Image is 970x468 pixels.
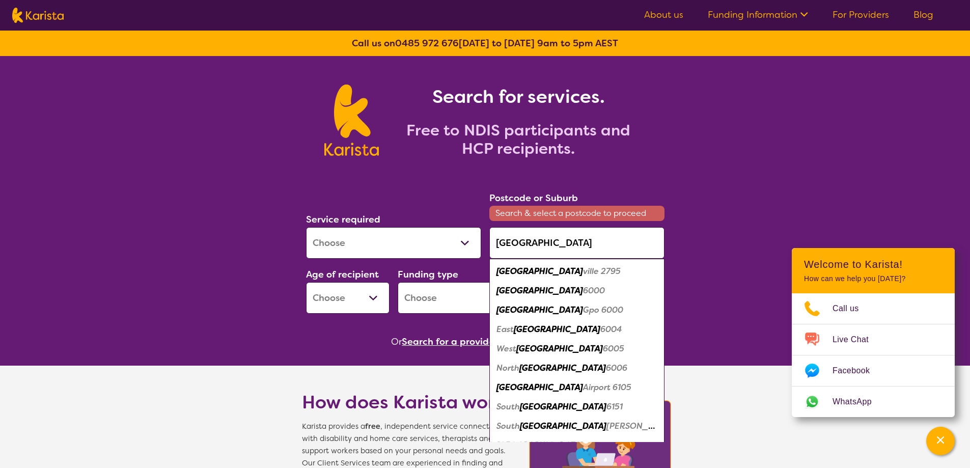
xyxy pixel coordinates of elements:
button: Channel Menu [926,427,955,455]
em: [GEOGRAPHIC_DATA] [496,305,583,315]
div: North Perth 6006 [494,359,659,378]
span: Search & select a postcode to proceed [489,206,664,221]
em: South [496,421,520,431]
span: Live Chat [833,332,881,347]
em: 6004 [600,324,622,335]
a: About us [644,9,683,21]
div: South Perth 6151 [494,397,659,417]
img: Karista logo [324,85,379,156]
a: Web link opens in a new tab. [792,387,955,417]
em: Gpo 6000 [583,305,623,315]
a: Funding Information [708,9,808,21]
a: 0485 972 676 [395,37,459,49]
span: Facebook [833,363,882,378]
input: Type [489,227,664,259]
button: Search for a provider to leave a review [402,334,579,349]
em: [GEOGRAPHIC_DATA] [519,363,606,373]
em: North [496,363,519,373]
span: Call us [833,301,871,316]
b: free [365,422,380,431]
em: [GEOGRAPHIC_DATA] [496,266,583,277]
div: Channel Menu [792,248,955,417]
label: Postcode or Suburb [489,192,578,204]
div: Perth 7300 [494,436,659,455]
h1: How does Karista work? [302,390,516,415]
em: [GEOGRAPHIC_DATA] [516,343,603,354]
label: Service required [306,213,380,226]
em: ville 2795 [583,266,621,277]
p: How can we help you [DATE]? [804,274,943,283]
em: Airport 6105 [583,382,631,393]
div: East Perth 6004 [494,320,659,339]
em: 6006 [606,363,627,373]
em: West [496,343,516,354]
em: 6000 [583,285,605,296]
div: Perth 6000 [494,281,659,300]
span: WhatsApp [833,394,884,409]
h2: Welcome to Karista! [804,258,943,270]
h2: Free to NDIS participants and HCP recipients. [391,121,646,158]
div: South Perth Angelo St 6151 [494,417,659,436]
a: Blog [913,9,933,21]
a: For Providers [833,9,889,21]
b: Call us on [DATE] to [DATE] 9am to 5pm AEST [352,37,618,49]
div: Perth Gpo 6000 [494,300,659,320]
em: [GEOGRAPHIC_DATA] [520,401,606,412]
span: Or [391,334,402,349]
em: [GEOGRAPHIC_DATA] [496,285,583,296]
em: 7300 [583,440,604,451]
em: [GEOGRAPHIC_DATA] [520,421,606,431]
ul: Choose channel [792,293,955,417]
em: [GEOGRAPHIC_DATA] [496,382,583,393]
div: Perthville 2795 [494,262,659,281]
em: [GEOGRAPHIC_DATA] [514,324,600,335]
em: East [496,324,514,335]
div: West Perth 6005 [494,339,659,359]
em: [PERSON_NAME][STREET_ADDRESS] [606,421,756,431]
em: 6005 [603,343,624,354]
label: Age of recipient [306,268,379,281]
em: [GEOGRAPHIC_DATA] [496,440,583,451]
em: 6151 [606,401,623,412]
label: Funding type [398,268,458,281]
img: Karista logo [12,8,64,23]
h1: Search for services. [391,85,646,109]
em: South [496,401,520,412]
div: Perth Airport 6105 [494,378,659,397]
